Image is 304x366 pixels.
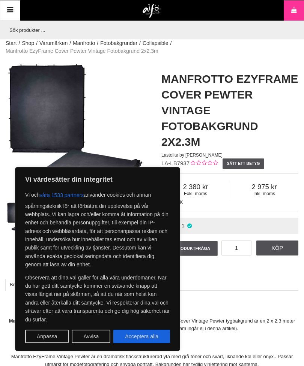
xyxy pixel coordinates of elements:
a: Manfrotto [73,39,95,47]
img: logo.png [143,4,162,18]
a: Köp [256,241,299,255]
p: Observera att dina val gäller för alla våra underdomäner. När du har gett ditt samtycke kommer en... [25,273,170,324]
span: Inkl. moms [230,191,298,196]
span: 1 [182,223,184,229]
span: I lager [167,223,181,229]
span: Lastolite by [PERSON_NAME] [161,152,223,158]
span: / [170,39,172,47]
span: 2 975 [230,183,298,191]
a: Sätt ett betyg [223,158,264,169]
a: Fotobakgrunder [100,39,137,47]
button: Anpassa [25,330,69,343]
div: Vi värdesätter din integritet [15,167,180,351]
button: våra 1533 partners [40,188,84,202]
button: Acceptera alla [113,330,170,343]
span: 2 380 [161,183,230,191]
a: Shop [22,39,34,47]
p: Vi och använder cookies och annan spårningsteknik för att förbättra din upplevelse på vår webbpla... [25,188,170,269]
h1: Manfrotto EzyFrame Cover Pewter Vintage Fotobakgrund 2x2.3m [161,71,298,150]
h4: Vintage Pewter [6,341,298,348]
input: Sök produkter ... [6,21,295,39]
span: / [69,39,71,47]
span: Manfrotto EzyFrame Cover Pewter Vintage Fotobakgrund 2x2.3m [6,47,158,55]
p: Manfrotto EzyFrame Cover Vintage Pewter tygbakgrund är en 2 x 2,3 meter stor fotobakgrund som mon... [6,317,298,333]
p: Vi värdesätter din integritet [25,175,170,184]
span: LA-LB7937 [161,160,190,166]
h2: Beskrivning [6,303,298,312]
a: Beskrivning [5,279,38,291]
a: Varumärken [39,39,68,47]
strong: Manfrotto EzyFrame Vintage Cover 2 x 2.3 m, Pewter. [9,318,132,324]
a: Collapsible [143,39,168,47]
i: I lager [186,223,193,229]
span: Exkl. moms [161,191,230,196]
span: / [97,39,98,47]
a: Produktfråga [161,241,218,256]
span: / [36,39,38,47]
span: / [19,39,20,47]
img: Manfrotto EzyFrame Cover Pewter Vintage Background [6,202,38,234]
a: Start [6,39,17,47]
span: / [139,39,141,47]
div: Kundbetyg: 0 [190,160,218,167]
button: Avvisa [72,330,110,343]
